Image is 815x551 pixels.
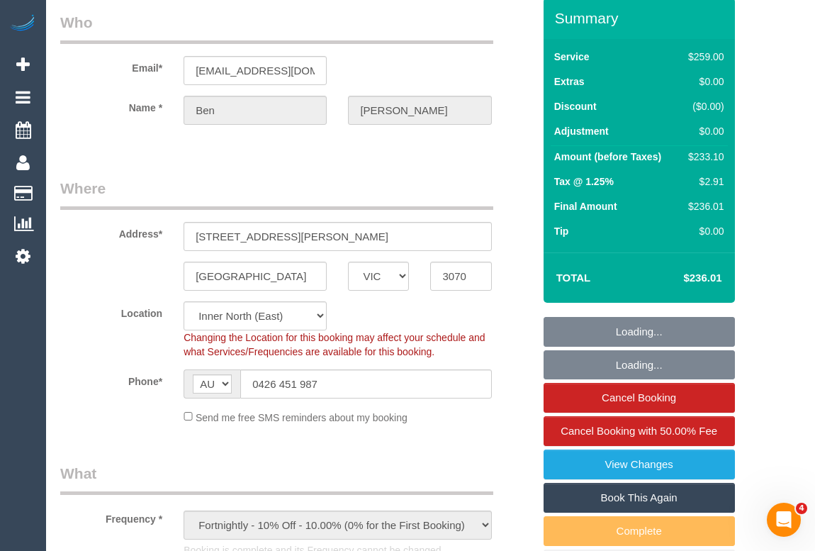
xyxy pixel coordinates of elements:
div: $0.00 [682,124,724,138]
div: $0.00 [682,74,724,89]
label: Frequency * [50,507,173,526]
legend: What [60,463,493,495]
span: 4 [796,503,807,514]
div: ($0.00) [682,99,724,113]
a: View Changes [544,450,735,479]
label: Address* [50,222,173,241]
span: Send me free SMS reminders about my booking [196,411,407,423]
h4: $236.01 [641,272,721,284]
h3: Summary [555,10,728,26]
input: First Name* [184,96,327,125]
strong: Total [556,272,591,284]
iframe: Intercom live chat [767,503,801,537]
label: Email* [50,56,173,75]
a: Cancel Booking with 50.00% Fee [544,416,735,446]
label: Location [50,301,173,321]
input: Suburb* [184,262,327,291]
legend: Who [60,12,493,44]
span: Changing the Location for this booking may affect your schedule and what Services/Frequencies are... [184,332,485,357]
input: Last Name* [348,96,491,125]
label: Name * [50,96,173,115]
label: Phone* [50,369,173,389]
div: $2.91 [682,174,724,189]
div: $259.00 [682,50,724,64]
div: $0.00 [682,224,724,238]
input: Email* [184,56,327,85]
div: $236.01 [682,199,724,213]
legend: Where [60,178,493,210]
label: Discount [554,99,597,113]
a: Book This Again [544,483,735,513]
label: Adjustment [554,124,609,138]
a: Cancel Booking [544,383,735,413]
label: Amount (before Taxes) [554,150,661,164]
label: Tip [554,224,569,238]
input: Phone* [240,369,491,399]
label: Extras [554,74,585,89]
label: Service [554,50,590,64]
label: Tax @ 1.25% [554,174,614,189]
span: Cancel Booking with 50.00% Fee [561,425,717,437]
input: Post Code* [430,262,491,291]
img: Automaid Logo [9,14,37,34]
label: Final Amount [554,199,617,213]
div: $233.10 [682,150,724,164]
